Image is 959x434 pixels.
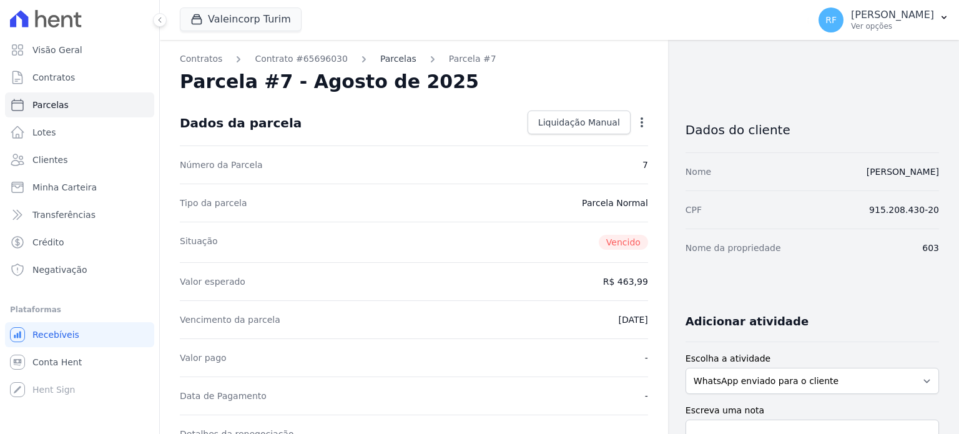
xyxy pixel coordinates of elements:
[32,181,97,194] span: Minha Carteira
[180,52,648,66] nav: Breadcrumb
[180,159,263,171] dt: Número da Parcela
[686,242,781,254] dt: Nome da propriedade
[32,71,75,84] span: Contratos
[180,52,222,66] a: Contratos
[180,390,267,402] dt: Data de Pagamento
[180,235,218,250] dt: Situação
[686,404,939,417] label: Escreva uma nota
[867,167,939,177] a: [PERSON_NAME]
[809,2,959,37] button: RF [PERSON_NAME] Ver opções
[825,16,837,24] span: RF
[32,126,56,139] span: Lotes
[180,313,280,326] dt: Vencimento da parcela
[582,197,648,209] dd: Parcela Normal
[538,116,620,129] span: Liquidação Manual
[599,235,648,250] span: Vencido
[5,147,154,172] a: Clientes
[5,322,154,347] a: Recebíveis
[180,7,302,31] button: Valeincorp Turim
[255,52,348,66] a: Contrato #65696030
[618,313,647,326] dd: [DATE]
[32,209,96,221] span: Transferências
[5,37,154,62] a: Visão Geral
[5,175,154,200] a: Minha Carteira
[5,65,154,90] a: Contratos
[603,275,648,288] dd: R$ 463,99
[5,230,154,255] a: Crédito
[32,99,69,111] span: Parcelas
[851,21,934,31] p: Ver opções
[32,236,64,249] span: Crédito
[686,352,939,365] label: Escolha a atividade
[32,154,67,166] span: Clientes
[645,390,648,402] dd: -
[686,122,939,137] h3: Dados do cliente
[180,275,245,288] dt: Valor esperado
[180,352,227,364] dt: Valor pago
[5,350,154,375] a: Conta Hent
[32,328,79,341] span: Recebíveis
[180,116,302,131] div: Dados da parcela
[5,120,154,145] a: Lotes
[851,9,934,21] p: [PERSON_NAME]
[686,314,809,329] h3: Adicionar atividade
[380,52,416,66] a: Parcelas
[869,204,939,216] dd: 915.208.430-20
[686,204,702,216] dt: CPF
[5,257,154,282] a: Negativação
[686,165,711,178] dt: Nome
[642,159,648,171] dd: 7
[32,264,87,276] span: Negativação
[32,44,82,56] span: Visão Geral
[645,352,648,364] dd: -
[10,302,149,317] div: Plataformas
[180,71,479,93] h2: Parcela #7 - Agosto de 2025
[5,202,154,227] a: Transferências
[449,52,496,66] a: Parcela #7
[180,197,247,209] dt: Tipo da parcela
[32,356,82,368] span: Conta Hent
[5,92,154,117] a: Parcelas
[922,242,939,254] dd: 603
[528,111,631,134] a: Liquidação Manual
